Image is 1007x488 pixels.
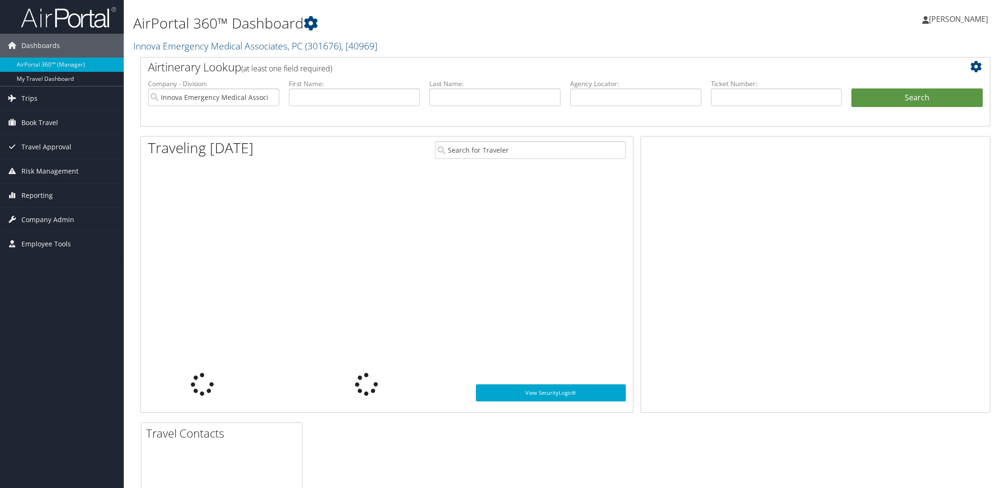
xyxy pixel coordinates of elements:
a: [PERSON_NAME] [922,5,997,33]
h2: Airtinerary Lookup [148,59,912,75]
span: Trips [21,87,38,110]
h1: Traveling [DATE] [148,138,254,158]
span: [PERSON_NAME] [929,14,988,24]
label: First Name: [289,79,420,88]
label: Company - Division: [148,79,279,88]
img: airportal-logo.png [21,6,116,29]
span: , [ 40969 ] [341,39,377,52]
span: Reporting [21,184,53,207]
span: Book Travel [21,111,58,135]
a: View SecurityLogic® [476,384,626,401]
span: Travel Approval [21,135,71,159]
h1: AirPortal 360™ Dashboard [133,13,710,33]
label: Ticket Number: [711,79,842,88]
label: Agency Locator: [570,79,701,88]
span: Employee Tools [21,232,71,256]
h2: Travel Contacts [146,425,302,441]
span: Risk Management [21,159,79,183]
label: Last Name: [429,79,561,88]
span: Company Admin [21,208,74,232]
span: (at least one field required) [241,63,332,74]
span: Dashboards [21,34,60,58]
input: Search for Traveler [435,141,626,159]
a: Innova Emergency Medical Associates, PC [133,39,377,52]
span: ( 301676 ) [305,39,341,52]
button: Search [851,88,983,107]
